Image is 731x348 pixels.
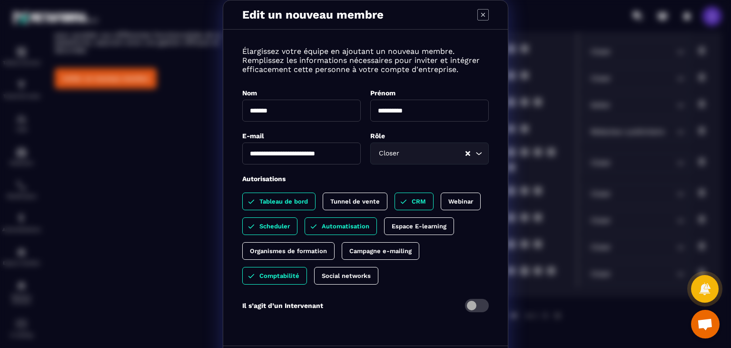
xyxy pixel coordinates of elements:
p: Tunnel de vente [330,198,380,205]
p: Scheduler [259,223,290,230]
p: Il s’agit d’un Intervenant [242,302,323,309]
label: Prénom [370,89,395,97]
p: Social networks [322,272,371,279]
label: Nom [242,89,257,97]
p: Organismes de formation [250,247,327,255]
a: Ouvrir le chat [691,310,720,338]
p: CRM [412,198,426,205]
p: Edit un nouveau membre [242,8,384,21]
p: Webinar [448,198,473,205]
p: Comptabilité [259,272,299,279]
p: Automatisation [322,223,369,230]
p: Élargissez votre équipe en ajoutant un nouveau membre. Remplissez les informations nécessaires po... [242,47,489,74]
label: E-mail [242,132,264,140]
label: Rôle [370,132,385,140]
span: Closer [376,148,401,159]
p: Campagne e-mailing [349,247,412,255]
button: Clear Selected [465,150,470,157]
p: Espace E-learning [392,223,446,230]
input: Search for option [401,148,464,159]
label: Autorisations [242,175,286,183]
p: Tableau de bord [259,198,308,205]
div: Search for option [370,143,489,164]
